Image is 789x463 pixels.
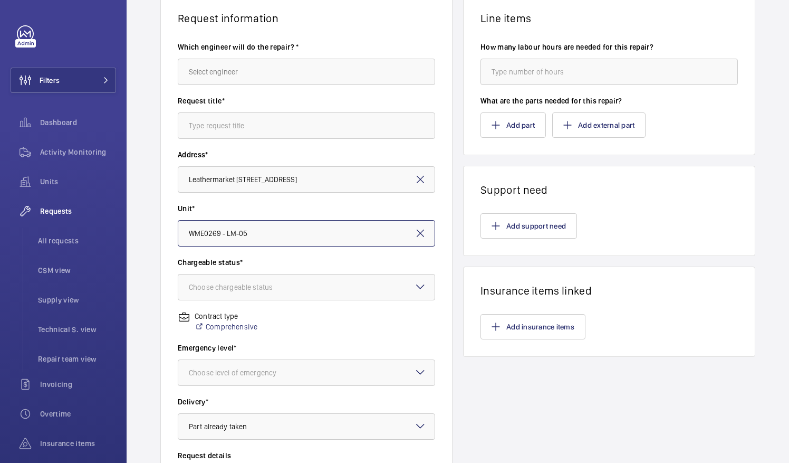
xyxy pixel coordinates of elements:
[178,166,435,193] input: Enter address
[195,322,257,332] a: Comprehensive
[40,206,116,216] span: Requests
[480,314,585,339] button: Add insurance items
[189,282,299,292] div: Choose chargeable status
[11,68,116,93] button: Filters
[480,213,577,239] button: Add support need
[40,409,116,419] span: Overtime
[178,203,435,214] label: Unit*
[40,438,116,449] span: Insurance items
[480,12,738,25] h1: Line items
[38,235,116,246] span: All requests
[178,396,435,407] label: Delivery*
[178,12,435,25] h1: Request information
[189,422,247,431] span: Part already taken
[40,379,116,390] span: Invoicing
[480,112,546,138] button: Add part
[178,42,435,52] label: Which engineer will do the repair? *
[40,75,60,86] span: Filters
[178,96,435,106] label: Request title*
[38,354,116,364] span: Repair team view
[38,295,116,305] span: Supply view
[178,112,435,139] input: Type request title
[40,147,116,157] span: Activity Monitoring
[40,117,116,128] span: Dashboard
[178,149,435,160] label: Address*
[178,220,435,247] input: Enter unit
[480,284,738,297] h1: Insurance items linked
[38,324,116,335] span: Technical S. view
[552,112,646,138] button: Add external part
[195,311,257,322] p: Contract type
[480,183,738,196] h1: Support need
[480,96,738,106] label: What are the parts needed for this repair?
[178,59,435,85] input: Select engineer
[480,59,738,85] input: Type number of hours
[189,367,303,378] div: Choose level of emergency
[40,176,116,187] span: Units
[178,257,435,268] label: Chargeable status*
[38,265,116,276] span: CSM view
[480,42,738,52] label: How many labour hours are needed for this repair?
[178,450,435,461] label: Request details
[178,343,435,353] label: Emergency level*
